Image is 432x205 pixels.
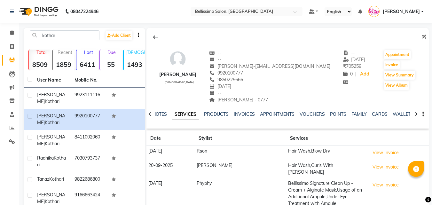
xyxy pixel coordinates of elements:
[343,63,346,69] span: ₹
[37,134,65,146] span: [PERSON_NAME]
[149,31,162,43] div: Back to Client
[405,179,426,199] iframe: chat widget
[71,151,108,172] td: 7030793737
[45,199,59,204] span: Kothari
[343,63,361,69] span: 705259
[16,3,60,20] img: logo
[286,160,368,178] td: Hair Wash,Curls With [PERSON_NAME]
[100,60,122,68] strong: 55
[343,71,353,77] span: 0
[286,131,368,146] th: Services
[209,90,221,96] span: --
[209,63,330,69] span: [PERSON_NAME]-[EMAIL_ADDRESS][DOMAIN_NAME]
[146,131,195,146] th: Date
[393,111,411,117] a: WALLET
[79,50,98,55] p: Lost
[124,60,145,68] strong: 1493
[209,57,221,62] span: --
[32,50,51,55] p: Total
[45,120,59,125] span: Kothari
[195,146,286,160] td: Rson
[37,92,65,104] span: [PERSON_NAME]
[30,30,99,40] input: Search by Name/Mobile/Email/Code
[209,50,221,56] span: --
[71,73,108,88] th: Mobile No.
[370,148,402,158] button: View Invoice
[106,31,132,40] a: Add Client
[368,6,380,17] img: Ajit Singh
[37,113,65,125] span: [PERSON_NAME]
[209,77,243,83] span: 9850225666
[159,71,196,78] div: [PERSON_NAME]
[168,50,187,69] img: avatar
[234,111,255,117] a: INVOICES
[372,111,388,117] a: CARDS
[76,60,98,68] strong: 6411
[384,50,411,59] button: Appointment
[384,71,415,80] button: View Summary
[101,50,122,55] p: Due
[37,155,54,161] span: Radhika
[359,70,370,79] a: Add
[172,109,199,120] a: SERVICES
[70,3,98,20] b: 08047224946
[37,192,65,204] span: [PERSON_NAME]
[209,70,243,76] span: 9920100777
[71,172,108,188] td: 9822686800
[153,111,167,117] a: NOTES
[300,111,325,117] a: VOUCHERS
[53,60,75,68] strong: 1859
[330,111,346,117] a: POINTS
[343,57,365,62] span: [DATE]
[29,60,51,68] strong: 8509
[71,88,108,109] td: 9923111116
[383,8,420,15] span: [PERSON_NAME]
[126,50,145,55] p: [DEMOGRAPHIC_DATA]
[370,162,402,172] button: View Invoice
[355,71,357,77] span: |
[146,146,195,160] td: [DATE]
[49,176,64,182] span: Kothari
[45,99,59,104] span: Kothari
[204,111,229,117] a: PRODUCTS
[384,81,409,90] button: View Album
[260,111,295,117] a: APPOINTMENTS
[209,83,231,89] span: [DATE]
[71,109,108,130] td: 9920100777
[195,131,286,146] th: Stylist
[55,50,75,55] p: Recent
[45,141,59,146] span: Kothari
[343,50,355,56] span: --
[351,111,367,117] a: FAMILY
[33,73,71,88] th: User Name
[195,160,286,178] td: [PERSON_NAME]
[146,160,195,178] td: 20-09-2025
[165,81,194,84] span: [DEMOGRAPHIC_DATA]
[37,176,49,182] span: Tanaz
[71,130,108,151] td: 8411002060
[286,146,368,160] td: Hair Wash,Blow Dry
[370,180,402,190] button: View Invoice
[384,60,400,69] button: Invoice
[209,97,268,103] span: [PERSON_NAME] - 0777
